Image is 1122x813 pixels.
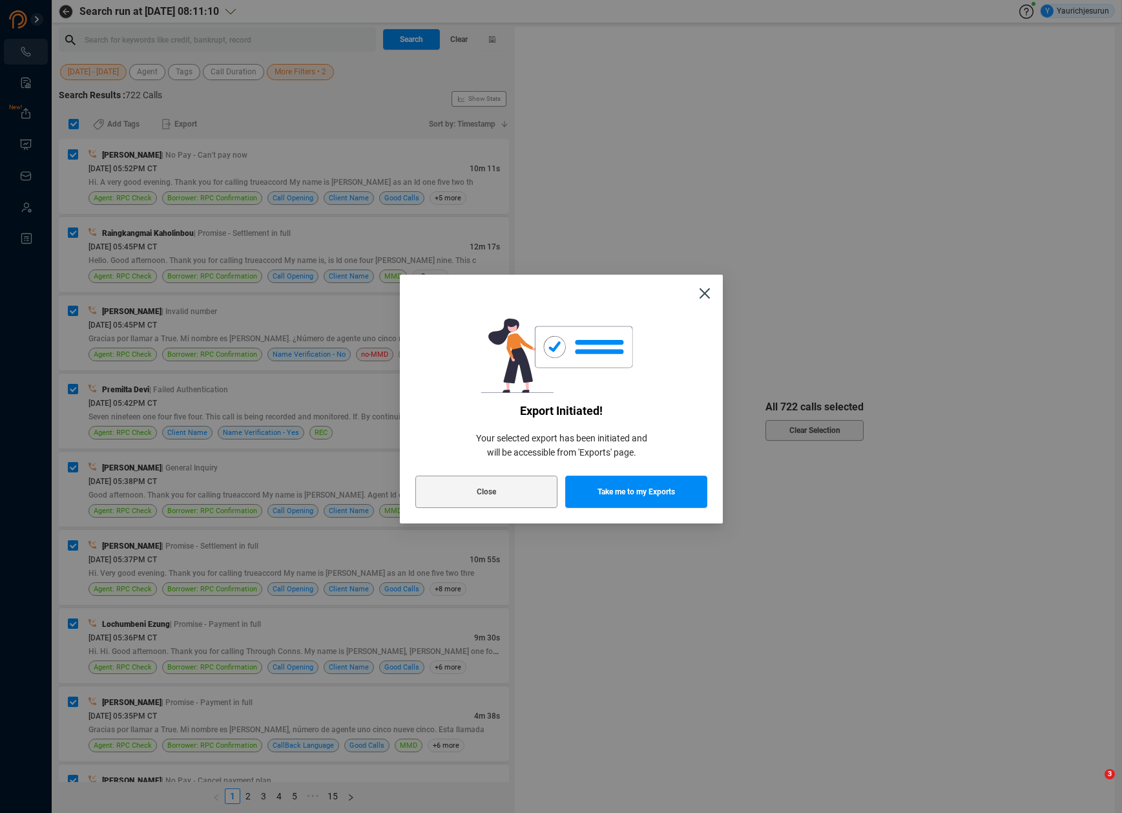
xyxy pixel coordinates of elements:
[687,275,723,311] button: Close
[1105,769,1115,779] span: 3
[1078,769,1109,800] iframe: Intercom live chat
[415,476,557,508] button: Close
[415,404,707,418] span: Export initiated!
[415,445,707,459] span: will be accessible from 'Exports' page.
[565,476,707,508] button: Take me to my Exports
[415,431,707,445] span: Your selected export has been initiated and
[597,476,675,508] span: Take me to my Exports
[477,476,496,508] span: Close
